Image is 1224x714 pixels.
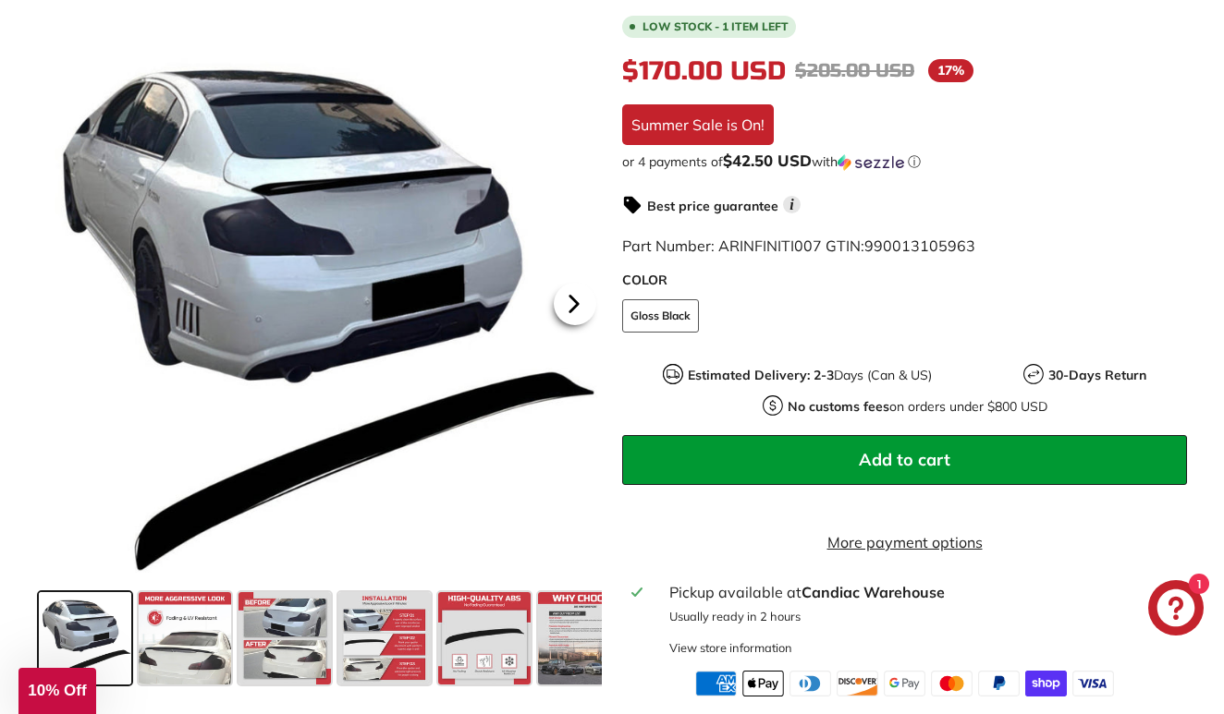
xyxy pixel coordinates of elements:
[622,152,1187,171] div: or 4 payments of$42.50 USDwithSezzle Click to learn more about Sezzle
[1143,580,1209,640] inbox-online-store-chat: Shopify online store chat
[802,583,945,601] strong: Candiac Warehouse
[622,55,786,87] span: $170.00 USD
[783,196,801,213] span: i
[1072,671,1114,696] img: visa
[1048,367,1146,383] strong: 30-Days Return
[695,671,737,696] img: american_express
[838,154,904,171] img: Sezzle
[931,671,973,696] img: master
[837,671,878,696] img: discover
[928,59,973,82] span: 17%
[647,198,778,214] strong: Best price guarantee
[1025,671,1067,696] img: shopify_pay
[688,366,932,385] p: Days (Can & US)
[742,671,784,696] img: apple_pay
[622,531,1187,553] a: More payment options
[864,236,975,255] span: 990013105963
[978,671,1020,696] img: paypal
[669,639,792,657] div: View store information
[622,271,1187,290] label: COLOR
[622,435,1187,485] button: Add to cart
[788,398,889,415] strong: No customs fees
[788,397,1047,417] p: on orders under $800 USD
[643,21,789,32] span: Low stock - 1 item left
[723,151,812,170] span: $42.50 USD
[795,59,914,82] span: $205.00 USD
[859,449,950,470] span: Add to cart
[669,581,1178,603] div: Pickup available at
[884,671,925,696] img: google_pay
[622,152,1187,171] div: or 4 payments of with
[669,608,1178,625] p: Usually ready in 2 hours
[622,236,975,255] span: Part Number: ARINFINITI007 GTIN:
[18,668,96,714] div: 10% Off
[622,104,774,145] div: Summer Sale is On!
[28,682,86,699] span: 10% Off
[789,671,831,696] img: diners_club
[688,367,834,383] strong: Estimated Delivery: 2-3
